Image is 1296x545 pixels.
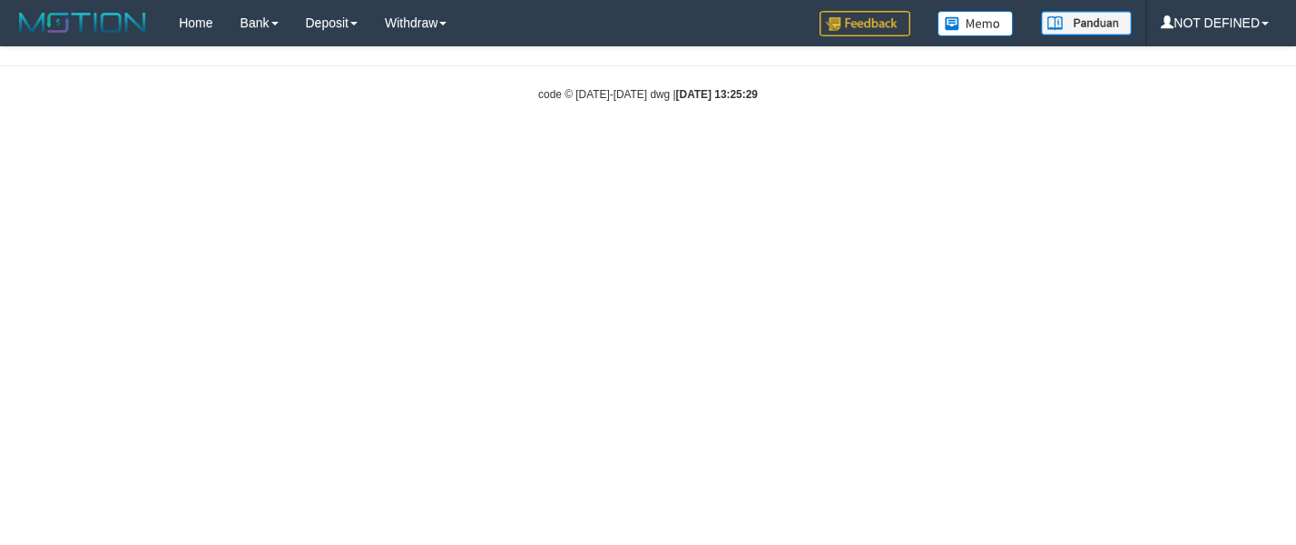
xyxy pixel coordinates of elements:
[820,11,910,36] img: Feedback.jpg
[676,88,758,101] strong: [DATE] 13:25:29
[938,11,1014,36] img: Button%20Memo.svg
[1041,11,1132,35] img: panduan.png
[14,9,152,36] img: MOTION_logo.png
[538,88,758,101] small: code © [DATE]-[DATE] dwg |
